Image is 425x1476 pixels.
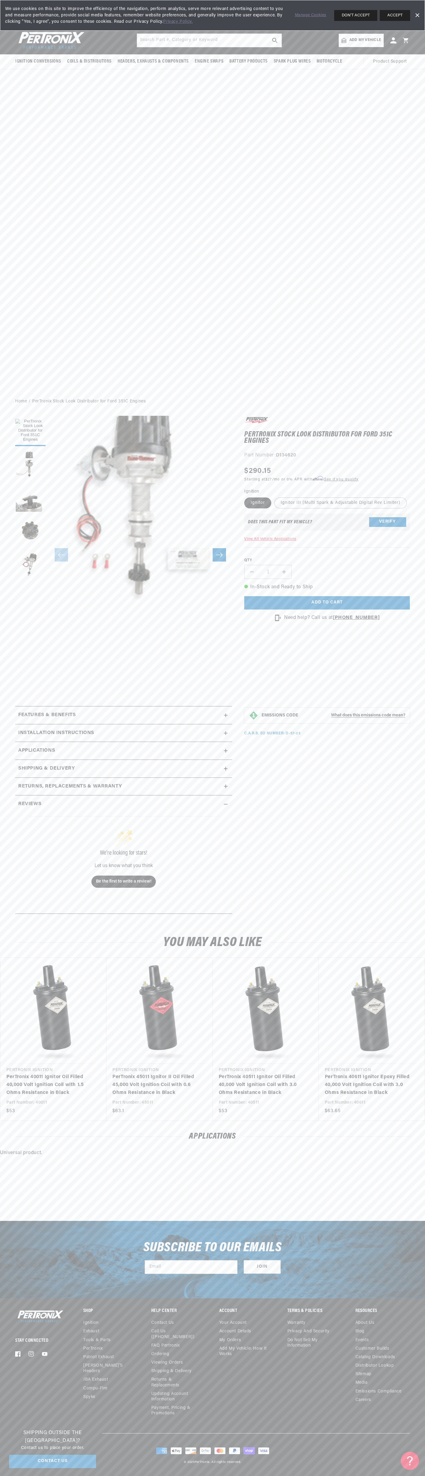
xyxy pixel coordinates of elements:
[15,1338,63,1344] p: Stay Connected
[219,1327,251,1336] a: Account details
[334,10,377,21] button: DON'T ACCEPT
[15,778,232,795] summary: Returns, Replacements & Warranty
[184,1461,211,1464] small: © 2025 .
[151,1358,183,1367] a: Viewing Orders
[9,1429,96,1445] h3: Shipping Outside the [GEOGRAPHIC_DATA]?
[373,54,410,69] summary: Product Support
[15,516,46,546] button: Load image 4 in gallery view
[244,497,271,508] label: Ignitor
[244,596,410,610] button: Add to cart
[143,1242,282,1254] h3: Subscribe to our emails
[219,1320,247,1327] a: Your account
[29,863,219,868] div: Let us know what you think
[83,1362,133,1375] a: [PERSON_NAME]'s Headers
[219,1344,274,1358] a: Add My Vehicle: How It Works
[355,1320,375,1327] a: About Us
[274,58,311,65] span: Spark Plug Wires
[15,58,61,65] span: Ignition Conversions
[295,12,326,19] a: Manage Cookies
[91,876,156,888] button: Be the first to write a review!
[355,1353,395,1362] a: Catalog Downloads
[83,1327,99,1336] a: Exhaust
[339,34,384,47] a: Add my vehicle
[15,706,232,724] summary: Features & Benefits
[15,416,46,446] button: Load image 1 in gallery view
[271,54,314,69] summary: Spark Plug Wires
[244,731,300,736] p: C.A.R.B. EO Number: D-57-23
[287,1320,306,1327] a: Warranty
[369,517,406,527] button: Verify
[355,1344,389,1353] a: Customer Builds
[18,747,55,755] span: Applications
[15,416,232,694] media-gallery: Gallery Viewer
[151,1390,201,1404] a: Updating Account Information
[413,11,422,20] a: Dismiss Banner
[331,713,405,718] strong: What does this emissions code mean?
[18,813,229,909] div: customer reviews
[83,1353,114,1362] a: Patriot Exhaust
[55,548,68,562] button: Slide left
[355,1396,371,1404] a: Careers
[151,1350,170,1358] a: Ordering
[83,1375,108,1384] a: JBA Exhaust
[268,34,282,47] button: search button
[18,783,122,791] h2: Returns, Replacements & Warranty
[314,54,345,69] summary: Motorcycle
[248,520,312,524] div: Does This part fit My vehicle?
[32,398,146,405] a: PerTronix Stock Look Distributor for Ford 351C Engines
[244,1260,281,1274] button: Subscribe
[219,1336,241,1344] a: My orders
[213,548,226,562] button: Slide right
[15,398,27,405] a: Home
[333,615,380,620] strong: [PHONE_NUMBER]
[249,711,259,720] img: Emissions code
[15,30,85,51] img: Pertronix
[195,58,223,65] span: Engine Swaps
[6,1073,94,1097] a: PerTronix 40011 Ignitor Oil Filled 40,000 Volt Ignition Coil with 1.5 Ohms Resistance in Black
[313,476,323,481] span: Affirm
[5,6,286,25] span: We use cookies on this site to improve the efficiency of the navigation, perform analytics, serve...
[83,1344,102,1353] a: PerTronix
[18,711,76,719] h2: Features & Benefits
[317,58,342,65] span: Motorcycle
[145,1260,237,1274] input: Email
[284,614,380,622] p: Need help? Call us at
[115,54,192,69] summary: Headers, Exhausts & Components
[324,478,358,481] a: See if you qualify - Learn more about Affirm Financing (opens in modal)
[163,19,193,24] a: Privacy Policy.
[325,1073,413,1097] a: PerTronix 40611 Ignitor Epoxy Filled 40,000 Volt Ignition Coil with 3.0 Ohms Resistance in Black
[15,483,46,513] button: Load image 3 in gallery view
[9,1455,96,1468] a: Contact Us
[15,760,232,777] summary: Shipping & Delivery
[83,1336,111,1344] a: Tools & Parts
[151,1341,180,1350] a: FAQ Pertronix
[244,477,358,482] p: Starting at /mo or 0% APR with .
[118,58,189,65] span: Headers, Exhausts & Components
[83,1384,108,1393] a: Compu-Fire
[355,1387,402,1396] a: Emissions compliance
[67,58,111,65] span: Coils & Distributors
[244,432,410,444] h1: PerTronix Stock Look Distributor for Ford 351C Engines
[266,478,272,481] span: $27
[244,466,271,477] span: $290.15
[276,453,296,458] strong: D134620
[244,583,410,591] p: In-Stock and Ready to Ship
[15,795,232,813] summary: Reviews
[18,800,41,808] h2: Reviews
[244,488,260,495] legend: Ignition
[355,1379,368,1387] a: Media
[15,549,46,580] button: Load image 5 in gallery view
[83,1320,99,1327] a: Ignition
[15,1133,410,1140] h2: Applications
[262,713,405,718] button: EMISSIONS CODEWhat does this emissions code mean?
[355,1336,369,1344] a: Events
[18,765,75,773] h2: Shipping & Delivery
[15,449,46,480] button: Load image 2 in gallery view
[15,937,410,948] h2: You may also like
[151,1327,201,1341] a: Call Us ([PHONE_NUMBER])
[151,1404,206,1418] a: Payment, Pricing & Promotions
[211,1461,241,1464] small: All rights reserved.
[349,37,381,43] span: Add my vehicle
[15,724,232,742] summary: Installation instructions
[15,1309,64,1324] img: Pertronix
